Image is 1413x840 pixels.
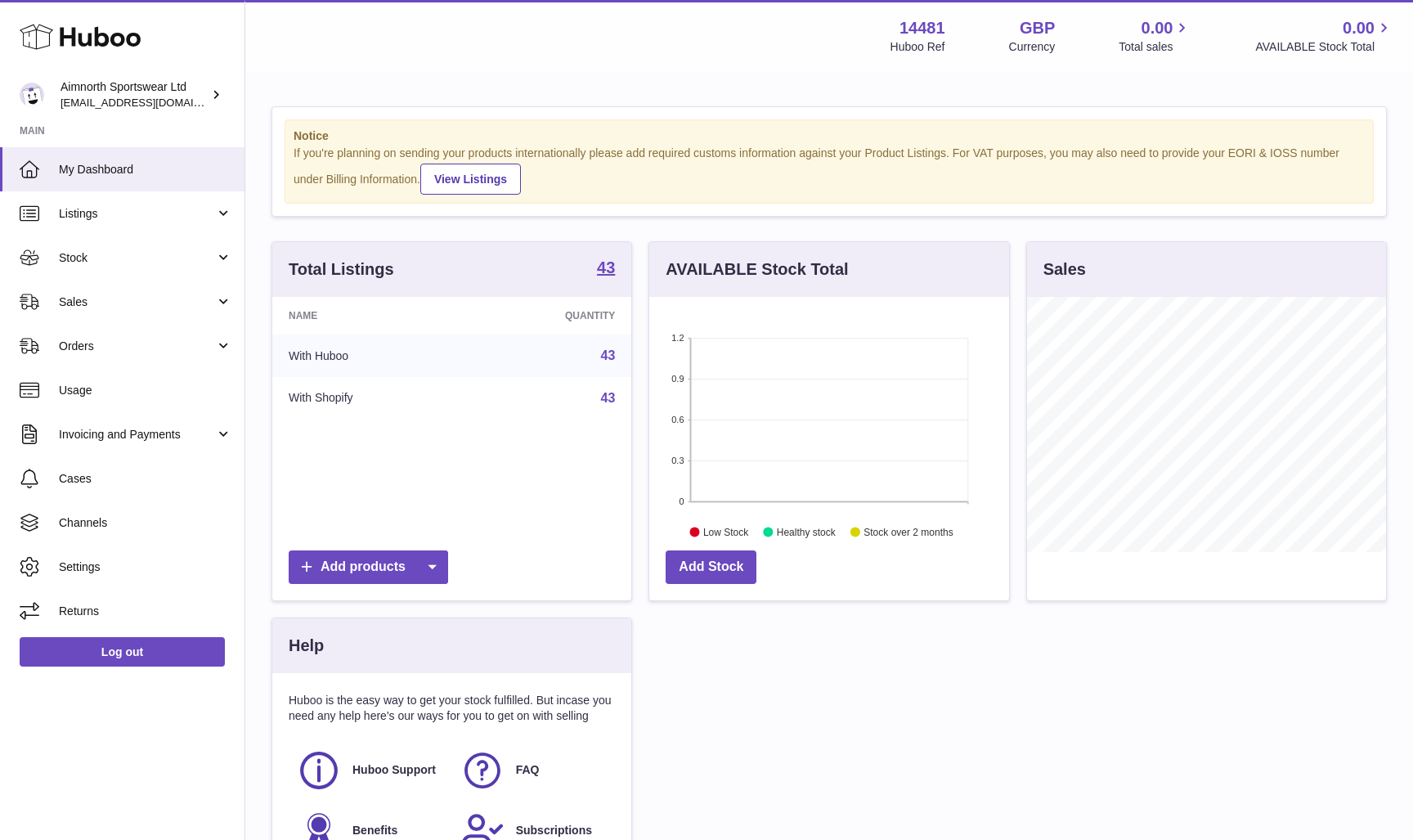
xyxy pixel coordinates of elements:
h3: Sales [1043,258,1086,281]
td: With Shopify [272,377,466,420]
span: FAQ [516,762,540,778]
span: Total sales [1119,39,1191,55]
span: Stock [59,250,215,266]
strong: Notice [294,128,1365,144]
span: 0.00 [1142,17,1173,39]
div: Currency [1009,39,1056,55]
a: 43 [601,391,616,405]
span: Orders [59,339,215,354]
th: Quantity [466,297,631,335]
strong: 14481 [899,17,945,39]
a: 43 [601,348,616,362]
h3: Help [289,635,324,657]
span: Returns [59,604,232,619]
span: Listings [59,206,215,222]
span: Channels [59,515,232,531]
th: Name [272,297,466,335]
text: Low Stock [703,526,749,537]
h3: Total Listings [289,258,394,281]
span: 0.00 [1343,17,1375,39]
a: FAQ [460,748,608,793]
text: 0.6 [672,415,684,424]
text: Healthy stock [777,526,837,537]
text: 0.3 [672,456,684,465]
h3: AVAILABLE Stock Total [666,258,848,281]
div: Huboo Ref [890,39,945,55]
span: Usage [59,383,232,398]
a: 0.00 Total sales [1119,17,1191,55]
text: Stock over 2 months [864,526,953,537]
a: View Listings [420,164,521,195]
span: Cases [59,471,232,487]
a: Add products [289,550,448,584]
a: Huboo Support [297,748,444,793]
td: With Huboo [272,335,466,377]
strong: GBP [1020,17,1055,39]
span: [EMAIL_ADDRESS][DOMAIN_NAME] [61,96,240,109]
p: Huboo is the easy way to get your stock fulfilled. But incase you need any help here's our ways f... [289,693,615,724]
a: Log out [20,637,225,667]
div: If you're planning on sending your products internationally please add required customs informati... [294,146,1365,195]
span: Settings [59,559,232,575]
strong: 43 [597,259,615,276]
a: 43 [597,259,615,279]
a: Add Stock [666,550,756,584]
text: 0 [680,496,684,506]
span: My Dashboard [59,162,232,177]
span: Benefits [352,823,397,838]
span: Invoicing and Payments [59,427,215,442]
text: 1.2 [672,333,684,343]
text: 0.9 [672,374,684,384]
span: Huboo Support [352,762,436,778]
a: 0.00 AVAILABLE Stock Total [1255,17,1393,55]
span: Subscriptions [516,823,592,838]
span: Sales [59,294,215,310]
div: Aimnorth Sportswear Ltd [61,79,208,110]
img: hello@aimnorth.co.uk [20,83,44,107]
span: AVAILABLE Stock Total [1255,39,1393,55]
